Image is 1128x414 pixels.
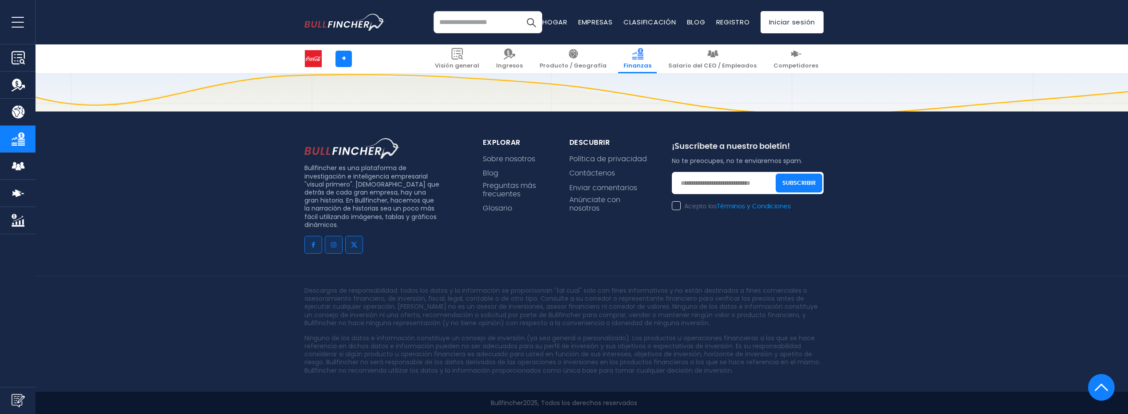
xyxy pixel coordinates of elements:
[672,216,807,251] iframe: reCAPTCHA
[768,44,824,73] a: Competidores
[496,62,523,70] span: Ingresos
[304,399,824,407] p: 2025, Todos los derechos reservados
[483,155,535,163] a: Sobre nosotros
[304,164,439,229] p: Bullfincher es una plataforma de investigación e inteligencia empresarial "visual primero". [DEMO...
[304,287,824,327] p: Descargos de responsabilidad: todos los datos y la información se proporcionan "tal cual" solo co...
[623,17,676,27] a: Clasificación
[305,50,322,67] img: Logotipo de KO
[483,138,548,147] div: explorar
[687,17,706,27] a: Blog
[304,236,322,254] a: Ir a facebook
[542,17,568,27] a: Hogar
[761,11,824,33] a: Iniciar sesión
[345,236,363,254] a: Ir a twitter
[491,44,528,73] a: Ingresos
[569,155,647,163] a: Política de privacidad
[534,44,612,73] a: Producto / Geografía
[335,51,352,67] a: +
[618,44,657,73] a: Finanzas
[520,11,542,33] button: Buscar
[578,17,613,27] a: Empresas
[483,169,498,178] a: Blog
[776,174,822,193] button: Subscribir
[569,184,637,192] a: Enviar comentarios
[668,62,757,70] span: Salario del CEO / Empleados
[304,334,824,374] p: Ninguno de los datos e información constituye un consejo de inversión (ya sea general o personali...
[483,182,548,199] a: Preguntas más frecuentes
[304,14,385,31] img: Logotipo de Bullfincher
[773,62,818,70] span: Competidores
[540,62,607,70] span: Producto / Geografía
[569,138,651,147] div: Descubrir
[483,204,512,213] a: Glosario
[569,196,651,213] a: Anúnciate con nosotros
[325,236,343,254] a: Ir a instagram
[684,203,791,210] font: Acepto los
[304,14,385,31] a: Ir a la página de inicio
[663,44,762,73] a: Salario del CEO / Empleados
[304,138,400,159] img: logotipo de pie de página
[716,17,750,27] a: Registro
[672,142,824,156] div: ¡Suscríbete a nuestro boletín!
[623,62,651,70] span: Finanzas
[430,44,485,73] a: Visión general
[491,398,523,407] a: Bullfincher
[435,62,479,70] span: Visión general
[672,157,824,165] p: No te preocupes, no te enviaremos spam.
[717,203,791,210] a: Términos y Condiciones
[569,169,615,178] a: Contáctenos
